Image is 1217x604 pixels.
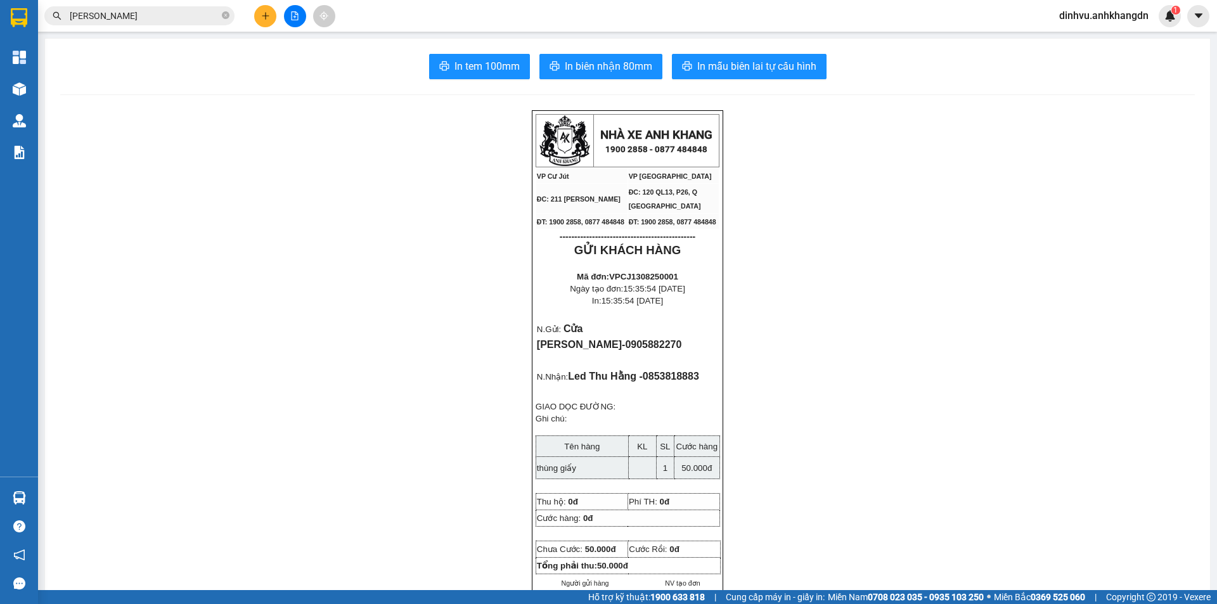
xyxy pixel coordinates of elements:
[568,371,699,382] span: Led Thu Hằng -
[669,544,679,554] span: 0đ
[681,463,712,473] span: 50.000đ
[987,594,991,600] span: ⚪️
[577,272,678,281] strong: Mã đơn:
[70,9,219,23] input: Tìm tên, số ĐT hoặc mã đơn
[537,561,628,570] strong: Tổng phải thu:
[570,284,685,293] span: Ngày tạo đơn:
[537,172,569,180] span: VP Cư Jút
[629,188,701,210] span: ĐC: 120 QL13, P26, Q [GEOGRAPHIC_DATA]
[284,5,306,27] button: file-add
[697,58,816,74] span: In mẫu biên lai tự cấu hình
[1049,8,1159,23] span: dinhvu.anhkhangdn
[290,11,299,20] span: file-add
[13,146,26,159] img: solution-icon
[1193,10,1204,22] span: caret-down
[625,339,681,350] span: 0905882270
[13,114,26,127] img: warehouse-icon
[222,10,229,22] span: close-circle
[588,590,705,604] span: Hỗ trợ kỹ thuật:
[254,5,276,27] button: plus
[565,58,652,74] span: In biên nhận 80mm
[650,592,705,602] strong: 1900 633 818
[537,372,568,382] span: N.Nhận:
[605,145,707,154] strong: 1900 2858 - 0877 484848
[11,8,27,27] img: logo-vxr
[609,272,678,281] span: VPCJ1308250001
[13,577,25,589] span: message
[623,284,685,293] span: 15:35:54 [DATE]
[13,549,25,561] span: notification
[550,61,560,73] span: printer
[1095,590,1097,604] span: |
[629,497,657,506] span: Phí TH:
[868,592,984,602] strong: 0708 023 035 - 0935 103 250
[536,402,615,411] span: GIAO DỌC ĐƯỜNG:
[585,544,616,554] span: 50.000đ
[1147,593,1156,601] span: copyright
[660,442,670,451] span: SL
[222,11,229,19] span: close-circle
[629,544,679,554] span: Cước Rồi:
[537,324,561,334] span: N.Gửi:
[592,296,663,305] span: In:
[654,579,700,587] span: NV tạo đơn
[562,579,609,587] span: Người gửi hàng
[676,442,718,451] span: Cước hàng
[539,115,590,166] img: logo
[1187,5,1209,27] button: caret-down
[622,339,681,350] span: -
[13,520,25,532] span: question-circle
[429,54,530,79] button: printerIn tem 100mm
[1031,592,1085,602] strong: 0369 525 060
[602,296,664,305] span: 15:35:54 [DATE]
[564,442,600,451] span: Tên hàng
[637,442,647,451] span: KL
[537,463,576,473] span: thùng giấy
[537,218,624,226] span: ĐT: 1900 2858, 0877 484848
[560,231,695,241] span: ----------------------------------------------
[597,561,628,570] span: 50.000đ
[319,11,328,20] span: aim
[13,82,26,96] img: warehouse-icon
[672,54,827,79] button: printerIn mẫu biên lai tự cấu hình
[574,243,681,257] strong: GỬI KHÁCH HÀNG
[568,497,578,506] span: 0đ
[663,463,667,473] span: 1
[600,128,712,142] strong: NHÀ XE ANH KHANG
[537,513,581,523] span: Cước hàng:
[994,590,1085,604] span: Miền Bắc
[1173,6,1178,15] span: 1
[537,497,566,506] span: Thu hộ:
[537,323,622,350] span: Cửa [PERSON_NAME]
[682,61,692,73] span: printer
[1171,6,1180,15] sup: 1
[454,58,520,74] span: In tem 100mm
[53,11,61,20] span: search
[629,218,716,226] span: ĐT: 1900 2858, 0877 484848
[537,195,621,203] span: ĐC: 211 [PERSON_NAME]
[583,513,593,523] span: 0đ
[714,590,716,604] span: |
[643,371,699,382] span: 0853818883
[539,54,662,79] button: printerIn biên nhận 80mm
[828,590,984,604] span: Miền Nam
[1164,10,1176,22] img: icon-new-feature
[261,11,270,20] span: plus
[660,497,670,506] span: 0đ
[13,51,26,64] img: dashboard-icon
[13,491,26,504] img: warehouse-icon
[536,414,567,423] span: Ghi chú:
[537,544,616,554] span: Chưa Cước:
[313,5,335,27] button: aim
[629,172,712,180] span: VP [GEOGRAPHIC_DATA]
[439,61,449,73] span: printer
[726,590,825,604] span: Cung cấp máy in - giấy in:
